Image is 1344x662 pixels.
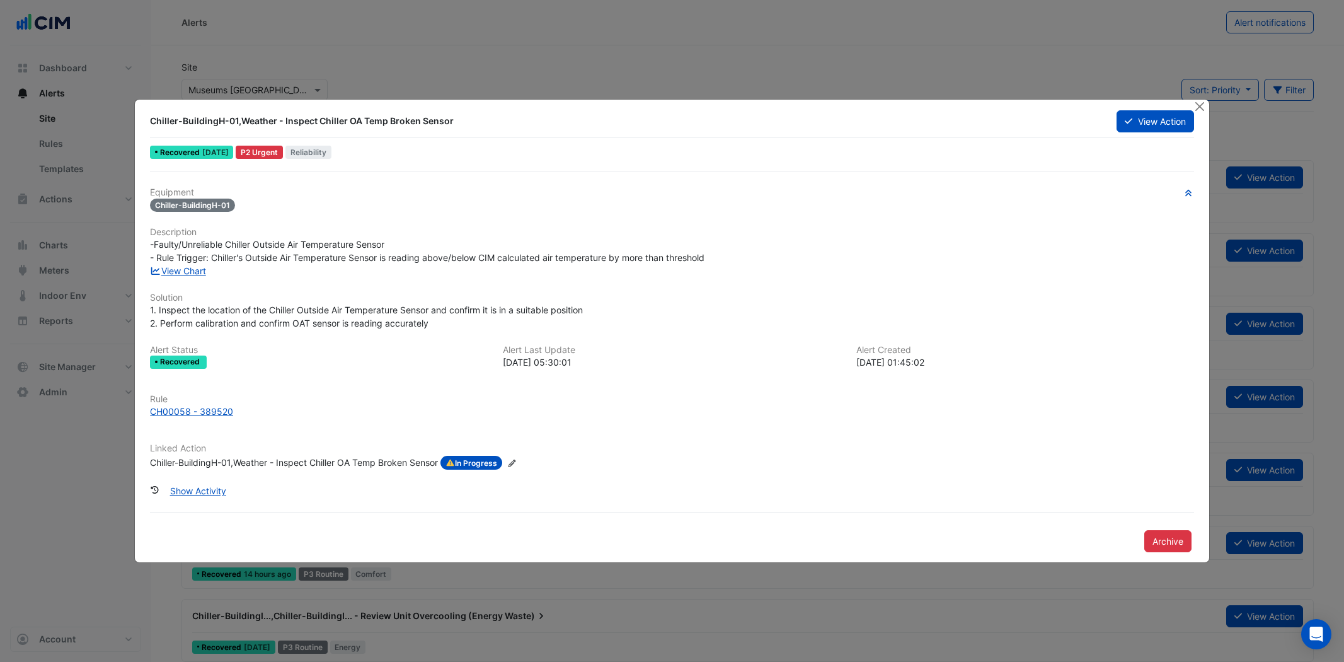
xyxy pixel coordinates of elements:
span: -Faulty/Unreliable Chiller Outside Air Temperature Sensor - Rule Trigger: Chiller's Outside Air T... [150,239,704,263]
h6: Solution [150,293,1193,303]
h6: Linked Action [150,443,1193,454]
button: Show Activity [162,480,234,502]
h6: Alert Created [856,345,1194,356]
a: View Chart [150,265,206,276]
fa-icon: Edit Linked Action [507,458,517,468]
h6: Alert Last Update [503,345,841,356]
span: Chiller-BuildingH-01 [150,199,235,212]
a: CH00058 - 389520 [150,405,1193,418]
h6: Equipment [150,187,1193,198]
span: Reliability [285,146,331,159]
div: P2 Urgent [236,146,283,159]
span: Recovered [160,358,202,366]
h6: Rule [150,394,1193,405]
div: Chiller-BuildingH-01,Weather - Inspect Chiller OA Temp Broken Sensor [150,456,438,470]
div: Chiller-BuildingH-01,Weather - Inspect Chiller OA Temp Broken Sensor [150,115,1101,127]
button: Archive [1144,530,1192,552]
span: 1. Inspect the location of the Chiller Outside Air Temperature Sensor and confirm it is in a suit... [150,305,583,328]
div: [DATE] 01:45:02 [856,356,1194,369]
h6: Description [150,227,1193,238]
div: CH00058 - 389520 [150,405,233,418]
span: In Progress [440,456,502,470]
button: Close [1193,100,1207,113]
span: Tue 15-Jul-2025 05:30 AEST [202,148,229,157]
div: Open Intercom Messenger [1301,619,1331,649]
span: Recovered [160,149,202,156]
h6: Alert Status [150,345,488,356]
button: View Action [1117,110,1193,132]
div: [DATE] 05:30:01 [503,356,841,369]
